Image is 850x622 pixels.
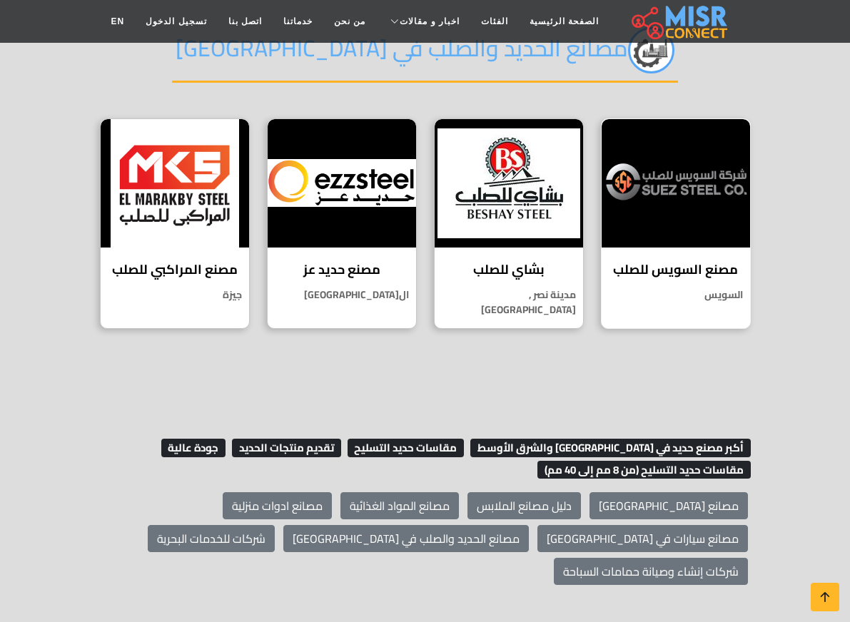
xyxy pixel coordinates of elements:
[323,8,376,35] a: من نحن
[445,262,572,277] h4: بشاي للصلب
[101,8,136,35] a: EN
[628,27,674,73] img: N7kGiWAYb9CzL56hk1W4.png
[111,262,238,277] h4: مصنع المراكبي للصلب
[554,558,748,585] a: شركات إنشاء وصيانة حمامات السباحة
[101,119,249,248] img: مصنع المراكبي للصلب
[218,8,273,35] a: اتصل بنا
[91,118,258,330] a: مصنع المراكبي للصلب مصنع المراكبي للصلب جيزة
[435,119,583,248] img: بشاي للصلب
[537,461,751,479] span: مقاسات حديد التسليح (من 8 مم إلى 40 مم)
[273,8,323,35] a: خدماتنا
[537,525,748,552] a: مصانع سيارات في [GEOGRAPHIC_DATA]
[258,118,425,330] a: مصنع حديد عز مصنع حديد عز ال[GEOGRAPHIC_DATA]
[101,287,249,302] p: جيزة
[400,15,460,28] span: اخبار و مقالات
[612,262,739,277] h4: مصنع السويس للصلب
[278,262,405,277] h4: مصنع حديد عز
[519,8,609,35] a: الصفحة الرئيسية
[534,459,751,480] a: مقاسات حديد التسليح (من 8 مم إلى 40 مم)
[172,27,678,83] h2: مصانع الحديد والصلب في [GEOGRAPHIC_DATA]
[340,492,459,519] a: مصانع المواد الغذائية
[135,8,217,35] a: تسجيل الدخول
[590,492,748,519] a: مصانع [GEOGRAPHIC_DATA]
[470,439,751,457] span: أكبر مصنع حديد في [GEOGRAPHIC_DATA] والشرق الأوسط
[158,437,226,458] a: جودة عالية
[148,525,275,552] a: شركات للخدمات البحرية
[435,287,583,317] p: مدينة نصر , [GEOGRAPHIC_DATA]
[467,492,581,519] a: دليل مصانع الملابس
[268,287,416,302] p: ال[GEOGRAPHIC_DATA]
[376,8,470,35] a: اخبار و مقالات
[348,439,465,457] span: مقاسات حديد التسليح
[283,525,529,552] a: مصانع الحديد والصلب في [GEOGRAPHIC_DATA]
[223,492,332,519] a: مصانع ادوات منزلية
[632,4,727,39] img: main.misr_connect
[268,119,416,248] img: مصنع حديد عز
[602,119,750,248] img: مصنع السويس للصلب
[470,8,519,35] a: الفئات
[467,437,751,458] a: أكبر مصنع حديد في [GEOGRAPHIC_DATA] والشرق الأوسط
[602,287,750,302] p: السويس
[228,437,341,458] a: تقديم منتجات الحديد
[592,118,759,330] a: مصنع السويس للصلب مصنع السويس للصلب السويس
[344,437,465,458] a: مقاسات حديد التسليح
[425,118,592,330] a: بشاي للصلب بشاي للصلب مدينة نصر , [GEOGRAPHIC_DATA]
[161,439,226,457] span: جودة عالية
[232,439,341,457] span: تقديم منتجات الحديد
